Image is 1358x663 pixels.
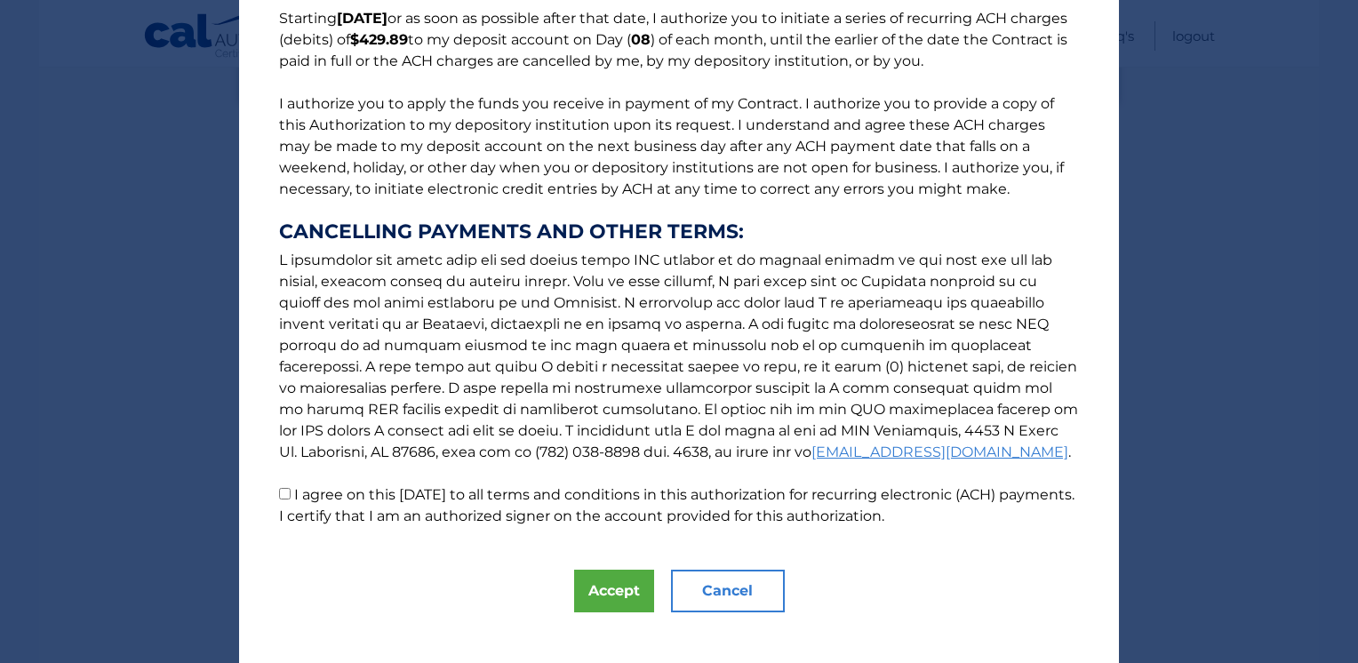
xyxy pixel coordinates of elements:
button: Accept [574,570,654,612]
button: Cancel [671,570,785,612]
b: [DATE] [337,10,387,27]
label: I agree on this [DATE] to all terms and conditions in this authorization for recurring electronic... [279,486,1074,524]
a: [EMAIL_ADDRESS][DOMAIN_NAME] [811,443,1068,460]
b: 08 [631,31,651,48]
b: $429.89 [350,31,408,48]
strong: CANCELLING PAYMENTS AND OTHER TERMS: [279,221,1079,243]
